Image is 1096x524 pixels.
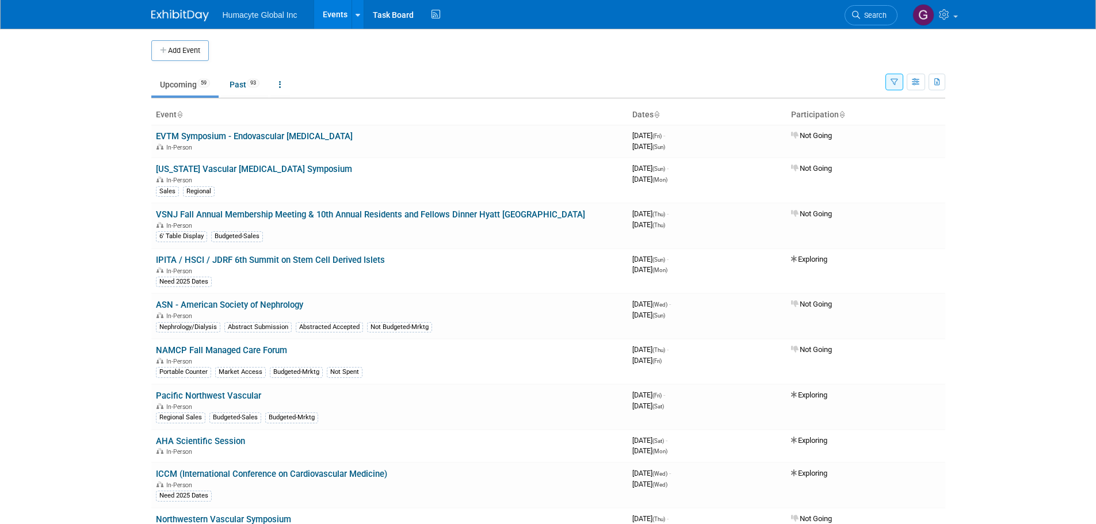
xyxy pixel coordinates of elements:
span: - [666,436,667,445]
img: In-Person Event [156,403,163,409]
button: Add Event [151,40,209,61]
span: In-Person [166,481,196,489]
span: Search [860,11,887,20]
span: (Thu) [652,211,665,217]
a: Pacific Northwest Vascular [156,391,261,401]
span: (Fri) [652,133,662,139]
div: Budgeted-Mrktg [265,412,318,423]
span: (Sun) [652,144,665,150]
span: - [667,345,669,354]
span: 59 [197,79,210,87]
span: (Thu) [652,516,665,522]
span: In-Person [166,177,196,184]
span: Humacyte Global Inc [223,10,297,20]
span: (Mon) [652,177,667,183]
span: [DATE] [632,514,669,523]
img: ExhibitDay [151,10,209,21]
span: Not Going [791,131,832,140]
span: Not Going [791,345,832,354]
a: Sort by Event Name [177,110,182,119]
span: - [663,131,665,140]
span: In-Person [166,267,196,275]
a: [US_STATE] Vascular [MEDICAL_DATA] Symposium [156,164,352,174]
span: Exploring [791,255,827,263]
span: [DATE] [632,391,665,399]
span: [DATE] [632,131,665,140]
div: Need 2025 Dates [156,277,212,287]
span: In-Person [166,222,196,230]
img: In-Person Event [156,312,163,318]
div: Not Spent [327,367,362,377]
span: [DATE] [632,265,667,274]
span: (Sat) [652,438,664,444]
span: [DATE] [632,255,669,263]
a: ICCM (International Conference on Cardiovascular Medicine) [156,469,387,479]
span: [DATE] [632,220,665,229]
span: In-Person [166,144,196,151]
div: Budgeted-Sales [211,231,263,242]
span: Not Going [791,300,832,308]
div: Budgeted-Sales [209,412,261,423]
th: Event [151,105,628,125]
span: Not Going [791,164,832,173]
a: Search [845,5,898,25]
a: Sort by Start Date [654,110,659,119]
img: In-Person Event [156,177,163,182]
a: Past93 [221,74,268,95]
span: [DATE] [632,345,669,354]
span: Not Going [791,514,832,523]
img: In-Person Event [156,267,163,273]
img: In-Person Event [156,481,163,487]
span: (Fri) [652,358,662,364]
a: VSNJ Fall Annual Membership Meeting & 10th Annual Residents and Fellows Dinner Hyatt [GEOGRAPHIC_... [156,209,585,220]
span: [DATE] [632,209,669,218]
span: (Mon) [652,448,667,454]
span: (Wed) [652,301,667,308]
span: (Sat) [652,403,664,410]
span: - [669,469,671,477]
span: Exploring [791,469,827,477]
th: Dates [628,105,786,125]
span: 93 [247,79,259,87]
div: Regional Sales [156,412,205,423]
a: IPITA / HSCI / JDRF 6th Summit on Stem Cell Derived Islets [156,255,385,265]
div: Regional [183,186,215,197]
span: (Wed) [652,471,667,477]
span: In-Person [166,448,196,456]
span: In-Person [166,312,196,320]
div: Nephrology/Dialysis [156,322,220,332]
span: [DATE] [632,401,664,410]
a: Sort by Participation Type [839,110,845,119]
span: [DATE] [632,469,671,477]
div: Need 2025 Dates [156,491,212,501]
a: EVTM Symposium - Endovascular [MEDICAL_DATA] [156,131,353,141]
span: [DATE] [632,164,669,173]
th: Participation [786,105,945,125]
span: [DATE] [632,311,665,319]
div: Abstracted Accepted [296,322,363,332]
span: In-Person [166,358,196,365]
div: Abstract Submission [224,322,292,332]
span: (Thu) [652,347,665,353]
span: [DATE] [632,480,667,488]
a: ASN - American Society of Nephrology [156,300,303,310]
div: Budgeted-Mrktg [270,367,323,377]
div: Not Budgeted-Mrktg [367,322,432,332]
span: [DATE] [632,446,667,455]
span: - [667,514,669,523]
img: In-Person Event [156,448,163,454]
span: - [663,391,665,399]
span: [DATE] [632,142,665,151]
span: Not Going [791,209,832,218]
span: [DATE] [632,175,667,183]
span: In-Person [166,403,196,411]
span: - [667,209,669,218]
span: (Sun) [652,257,665,263]
span: - [669,300,671,308]
span: [DATE] [632,356,662,365]
span: Exploring [791,436,827,445]
a: Upcoming59 [151,74,219,95]
span: - [667,164,669,173]
span: (Thu) [652,222,665,228]
span: (Mon) [652,267,667,273]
